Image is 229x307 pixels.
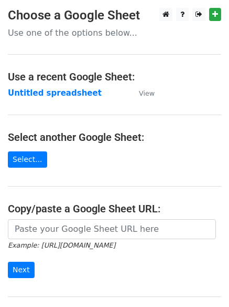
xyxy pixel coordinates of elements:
[8,27,221,38] p: Use one of the options below...
[8,131,221,144] h4: Select another Google Sheet:
[8,219,216,239] input: Paste your Google Sheet URL here
[139,89,155,97] small: View
[8,262,35,278] input: Next
[8,88,102,98] a: Untitled spreadsheet
[128,88,155,98] a: View
[8,70,221,83] h4: Use a recent Google Sheet:
[8,241,115,249] small: Example: [URL][DOMAIN_NAME]
[8,202,221,215] h4: Copy/paste a Google Sheet URL:
[8,151,47,168] a: Select...
[8,8,221,23] h3: Choose a Google Sheet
